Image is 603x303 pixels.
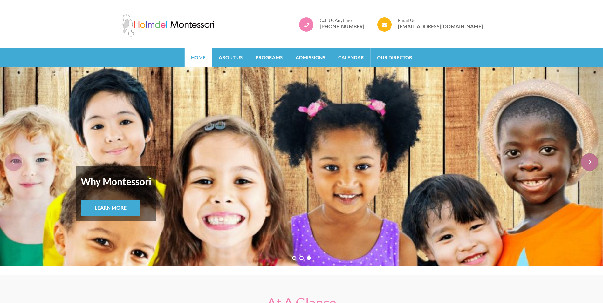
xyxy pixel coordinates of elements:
a: Calendar [332,48,370,67]
a: [PHONE_NUMBER] [320,23,364,30]
div: next [581,153,598,171]
span: Email Us [398,17,483,23]
img: Holmdel Montessori School [120,14,216,37]
a: Learn More [81,200,140,216]
a: Home [185,48,212,67]
a: Programs [249,48,289,67]
strong: Why Montessori [81,171,151,192]
a: About Us [212,48,249,67]
a: [EMAIL_ADDRESS][DOMAIN_NAME] [398,23,483,30]
a: Admissions [289,48,332,67]
div: prev [5,153,22,171]
span: Call Us Anytime [320,17,364,23]
a: Our Director [371,48,419,67]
